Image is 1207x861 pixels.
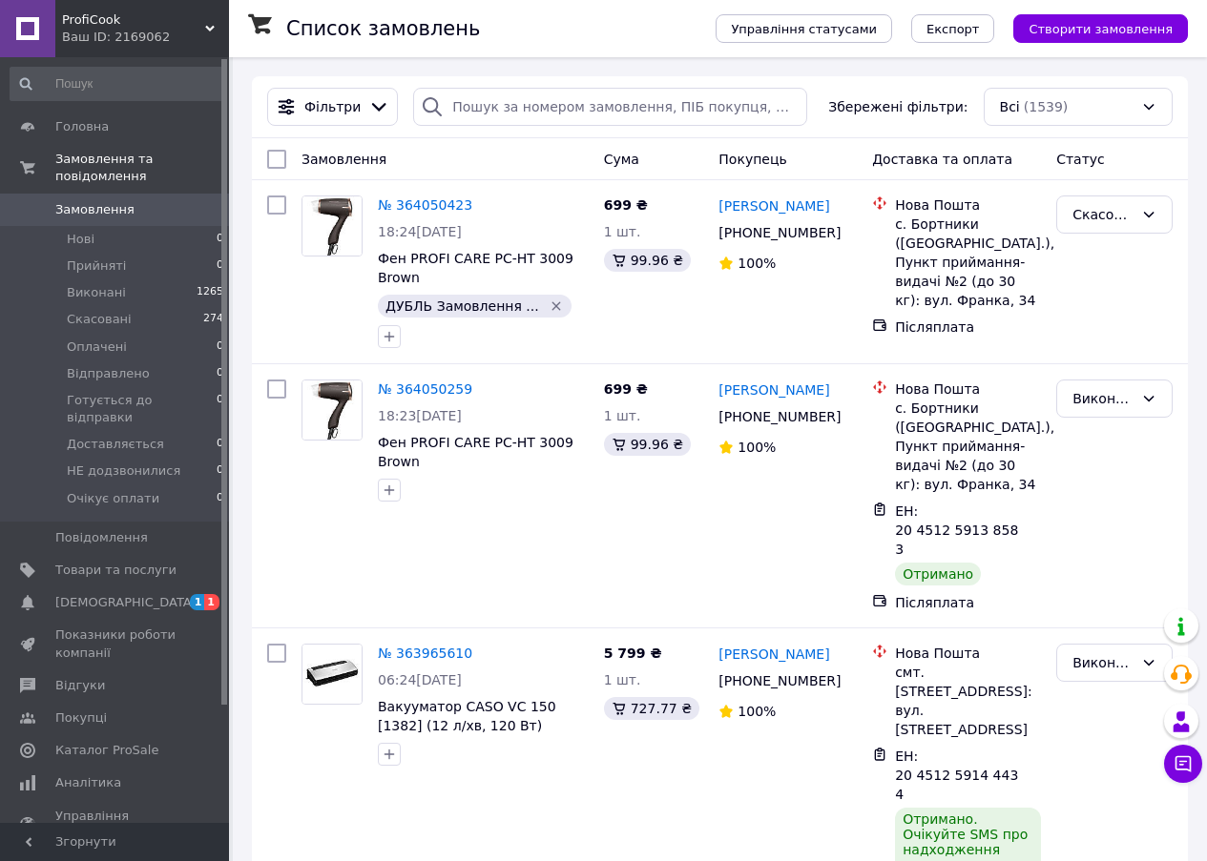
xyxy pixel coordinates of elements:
span: 18:23[DATE] [378,408,462,423]
span: 0 [217,365,223,382]
span: Доставляється [67,436,164,453]
span: Виконані [67,284,126,301]
span: 1 шт. [604,224,641,239]
span: 18:24[DATE] [378,224,462,239]
span: 0 [217,436,223,453]
span: Створити замовлення [1029,22,1173,36]
span: 100% [738,440,776,455]
span: Показники роботи компанії [55,626,177,661]
span: 0 [217,257,223,275]
span: Доставка та оплата [872,152,1012,167]
div: Нова Пошта [895,644,1041,663]
span: Управління статусами [731,22,877,36]
div: Скасовано [1072,204,1134,225]
span: Замовлення та повідомлення [55,151,229,185]
div: Післяплата [895,318,1041,337]
span: 699 ₴ [604,381,648,397]
span: 06:24[DATE] [378,672,462,687]
span: 100% [738,704,776,719]
div: Ваш ID: 2169062 [62,29,229,46]
div: 727.77 ₴ [604,697,699,720]
span: Замовлення [55,201,135,218]
img: Фото товару [302,645,362,704]
a: Фото товару [302,379,363,441]
a: [PERSON_NAME] [718,645,829,664]
span: Повідомлення [55,529,148,546]
span: 1 [204,594,219,610]
a: [PERSON_NAME] [718,380,829,400]
div: Отримано [895,563,981,585]
input: Пошук [10,67,225,101]
div: Післяплата [895,593,1041,612]
span: Головна [55,118,109,135]
span: Відправлено [67,365,150,382]
span: 5 799 ₴ [604,646,662,661]
div: [PHONE_NUMBER] [715,667,842,694]
div: Нова Пошта [895,379,1041,399]
span: Cума [604,152,639,167]
span: ДУБЛЬ Замовлення ... [385,298,539,314]
span: 0 [217,231,223,248]
span: ЕН: 20 4512 5914 4434 [895,748,1018,802]
span: (1539) [1024,99,1069,114]
span: 0 [217,392,223,426]
div: Виконано [1072,388,1134,409]
div: Виконано [1072,652,1134,673]
div: 99.96 ₴ [604,433,691,456]
a: Фото товару [302,644,363,705]
span: Аналітика [55,774,121,791]
span: Скасовані [67,311,132,328]
span: 0 [217,338,223,356]
span: 1 шт. [604,672,641,687]
button: Створити замовлення [1013,14,1188,43]
span: Статус [1056,152,1105,167]
a: [PERSON_NAME] [718,196,829,215]
div: с. Бортники ([GEOGRAPHIC_DATA].), Пункт приймання-видачі №2 (до 30 кг): вул. Франка, 34 [895,399,1041,494]
button: Експорт [911,14,995,43]
input: Пошук за номером замовлення, ПІБ покупця, номером телефону, Email, номером накладної [413,88,807,126]
span: Каталог ProSale [55,742,158,759]
button: Чат з покупцем [1164,745,1202,783]
div: Нова Пошта [895,195,1041,215]
div: [PHONE_NUMBER] [715,403,842,430]
span: Оплачені [67,338,127,356]
button: Управління статусами [716,14,892,43]
span: 699 ₴ [604,197,648,213]
span: Відгуки [55,677,105,694]
span: Прийняті [67,257,126,275]
a: № 363965610 [378,646,472,661]
span: НЕ додзвонилися [67,462,180,480]
img: Фото товару [302,196,362,256]
a: Створити замовлення [994,20,1188,35]
a: Фен PROFI CARE PC-HT 3009 Brown [378,251,573,285]
span: Покупці [55,709,107,727]
div: 99.96 ₴ [604,249,691,272]
span: Всі [1000,97,1020,116]
a: Фен PROFI CARE PC-HT 3009 Brown [378,435,573,469]
span: 1 [190,594,205,610]
span: [DEMOGRAPHIC_DATA] [55,594,197,611]
img: Фото товару [302,380,362,440]
svg: Видалити мітку [549,298,564,314]
h1: Список замовлень [286,17,480,40]
a: Вакууматор CASO VC 150 [1382] (12 л/хв, 120 Вт) [378,699,556,733]
span: ProfiCook [62,11,205,29]
div: [PHONE_NUMBER] [715,219,842,246]
a: Фото товару [302,195,363,256]
a: № 364050259 [378,381,472,397]
span: 1265 [197,284,223,301]
span: 274 [203,311,223,328]
span: Експорт [926,22,980,36]
span: 0 [217,490,223,507]
div: смт. [STREET_ADDRESS]: вул. [STREET_ADDRESS] [895,663,1041,739]
span: 1 шт. [604,408,641,423]
span: Збережені фільтри: [828,97,968,116]
div: с. Бортники ([GEOGRAPHIC_DATA].), Пункт приймання-видачі №2 (до 30 кг): вул. Франка, 34 [895,215,1041,310]
span: Товари та послуги [55,562,177,579]
span: ЕН: 20 4512 5913 8583 [895,503,1018,557]
span: Очікує оплати [67,490,159,507]
span: Готується до відправки [67,392,217,426]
